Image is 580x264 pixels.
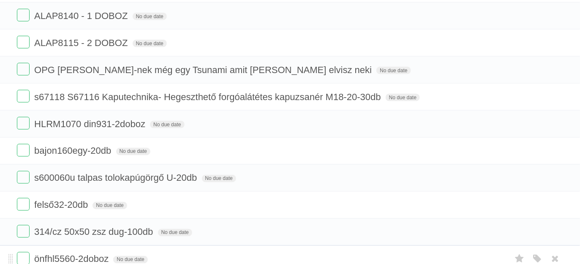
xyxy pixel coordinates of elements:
[34,65,374,75] span: OPG [PERSON_NAME]-nek még egy Tsunami amit [PERSON_NAME] elvisz neki
[34,92,383,102] span: s67118 S67116 Kaputechnika- Hegeszthető forgóalátétes kapuzsanér M18-20-30db
[17,36,30,49] label: Done
[17,171,30,184] label: Done
[17,63,30,76] label: Done
[17,90,30,103] label: Done
[150,121,184,128] span: No due date
[17,144,30,157] label: Done
[34,200,90,210] span: felső32-20db
[133,13,167,20] span: No due date
[93,202,127,210] span: No due date
[202,175,236,182] span: No due date
[17,9,30,22] label: Done
[34,38,130,48] span: ALAP8115 - 2 DOBOZ
[113,256,147,264] span: No due date
[34,119,147,129] span: HLRM1070 din931-2doboz
[17,117,30,130] label: Done
[133,40,167,47] span: No due date
[158,229,192,237] span: No due date
[34,11,130,21] span: ALAP8140 - 1 DOBOZ
[34,227,155,237] span: 314/cz 50x50 zsz dug-100db
[376,67,411,74] span: No due date
[34,173,199,183] span: s600060u talpas tolokapúgörgő U-20db
[386,94,420,101] span: No due date
[17,225,30,238] label: Done
[34,146,113,156] span: bajon160egy-20db
[17,198,30,211] label: Done
[116,148,150,155] span: No due date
